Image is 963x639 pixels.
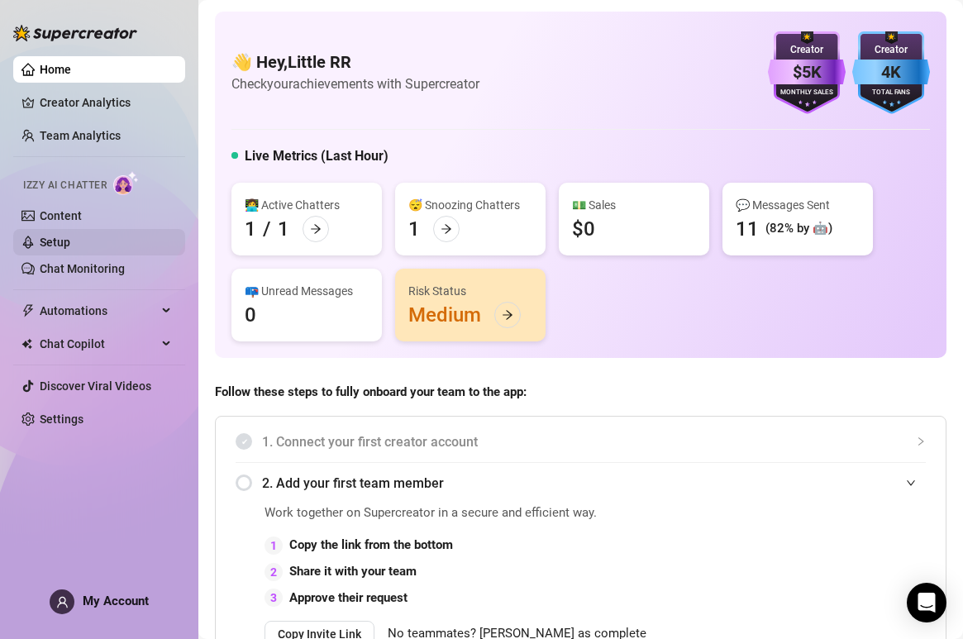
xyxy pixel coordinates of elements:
[289,537,453,552] strong: Copy the link from the bottom
[40,129,121,142] a: Team Analytics
[236,422,926,462] div: 1. Connect your first creator account
[852,88,930,98] div: Total Fans
[23,178,107,193] span: Izzy AI Chatter
[262,473,926,494] span: 2. Add your first team member
[245,146,389,166] h5: Live Metrics (Last Hour)
[21,338,32,350] img: Chat Copilot
[502,309,513,321] span: arrow-right
[265,563,283,581] div: 2
[736,216,759,242] div: 11
[278,216,289,242] div: 1
[40,331,157,357] span: Chat Copilot
[245,196,369,214] div: 👩‍💻 Active Chatters
[289,590,408,605] strong: Approve their request
[21,304,35,317] span: thunderbolt
[56,596,69,608] span: user
[916,436,926,446] span: collapsed
[40,236,70,249] a: Setup
[236,463,926,503] div: 2. Add your first team member
[245,216,256,242] div: 1
[852,42,930,58] div: Creator
[768,42,846,58] div: Creator
[245,282,369,300] div: 📪 Unread Messages
[40,379,151,393] a: Discover Viral Videos
[768,31,846,114] img: purple-badge-B9DA21FR.svg
[768,88,846,98] div: Monthly Sales
[265,503,646,523] span: Work together on Supercreator in a secure and efficient way.
[40,89,172,116] a: Creator Analytics
[265,589,283,607] div: 3
[40,63,71,76] a: Home
[765,219,832,239] div: (82% by 🤖)
[40,412,83,426] a: Settings
[907,583,946,622] div: Open Intercom Messenger
[310,223,322,235] span: arrow-right
[572,216,595,242] div: $0
[408,196,532,214] div: 😴 Snoozing Chatters
[83,594,149,608] span: My Account
[40,298,157,324] span: Automations
[231,50,479,74] h4: 👋 Hey, Little RR
[113,171,139,195] img: AI Chatter
[408,282,532,300] div: Risk Status
[215,384,527,399] strong: Follow these steps to fully onboard your team to the app:
[231,74,479,94] article: Check your achievements with Supercreator
[40,209,82,222] a: Content
[265,536,283,555] div: 1
[289,564,417,579] strong: Share it with your team
[40,262,125,275] a: Chat Monitoring
[441,223,452,235] span: arrow-right
[906,478,916,488] span: expanded
[852,60,930,85] div: 4K
[572,196,696,214] div: 💵 Sales
[736,196,860,214] div: 💬 Messages Sent
[245,302,256,328] div: 0
[768,60,846,85] div: $5K
[13,25,137,41] img: logo-BBDzfeDw.svg
[408,216,420,242] div: 1
[262,432,926,452] span: 1. Connect your first creator account
[852,31,930,114] img: blue-badge-DgoSNQY1.svg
